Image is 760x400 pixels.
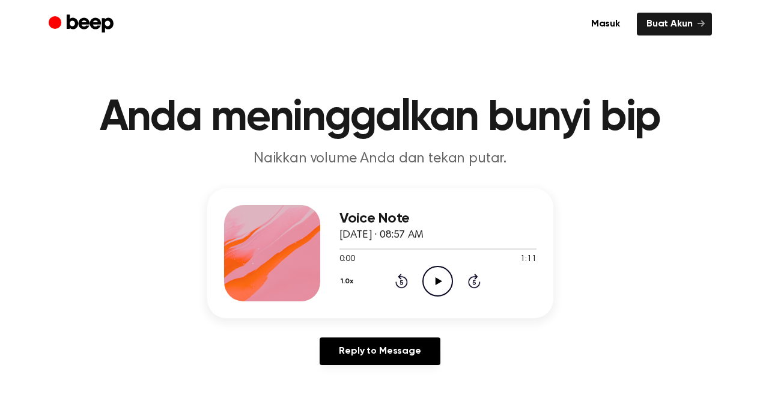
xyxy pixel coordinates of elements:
[520,253,536,266] span: 1:11
[339,253,355,266] span: 0:00
[646,19,693,29] font: Buat Akun
[320,337,440,365] a: Reply to Message
[339,271,358,292] button: 1.0x
[100,96,661,140] font: Anda meninggalkan bunyi bip
[637,13,712,35] a: Buat Akun
[591,19,620,29] font: Masuk
[254,152,506,166] font: Naikkan volume Anda dan tekan putar.
[339,230,424,241] span: [DATE] · 08:57 AM
[49,13,117,36] a: Berbunyi
[339,211,537,227] h3: Voice Note
[582,13,630,35] a: Masuk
